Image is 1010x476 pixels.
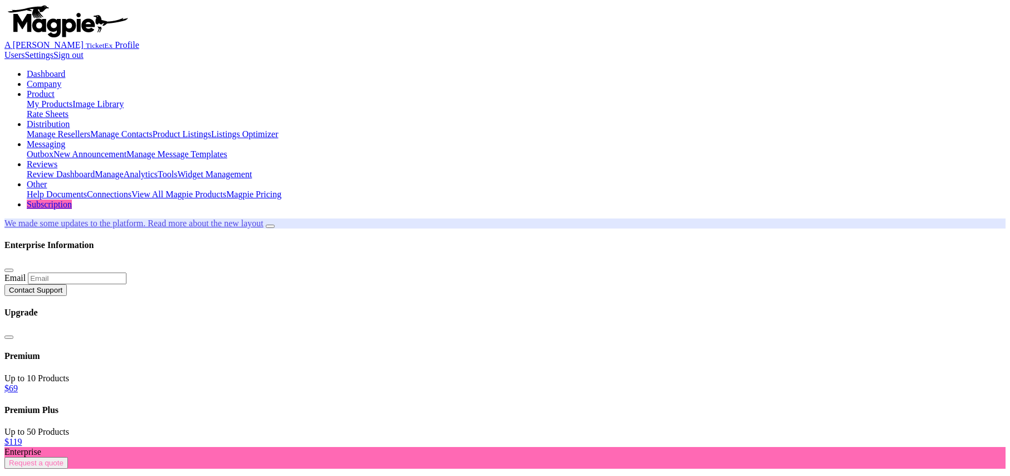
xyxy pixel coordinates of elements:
a: Dashboard [27,69,65,79]
a: Manage Resellers [27,129,90,139]
a: $69 [4,383,18,393]
a: View All Magpie Products [131,190,226,199]
img: logo-ab69f6fb50320c5b225c76a69d11143b.png [4,4,130,38]
a: A [PERSON_NAME] TicketEx [4,40,115,50]
a: We made some updates to the platform. Read more about the new layout [4,218,264,228]
a: Help Documents [27,190,87,199]
a: New Announcement [53,149,126,159]
a: Subscription [27,200,72,209]
h4: Enterprise Information [4,240,1006,250]
h4: Premium Plus [4,405,1006,415]
a: Sign out [53,50,84,60]
h4: Upgrade [4,308,1006,318]
a: Profile [115,40,139,50]
a: Rate Sheets [27,109,69,119]
a: Analytics [124,169,158,179]
a: Manage Contacts [90,129,153,139]
button: Close [4,269,13,272]
small: TicketEx [86,41,113,50]
a: Reviews [27,159,57,169]
div: Up to 10 Products [4,373,1006,383]
span: [PERSON_NAME] [13,40,84,50]
a: Settings [25,50,53,60]
a: Magpie Pricing [226,190,281,199]
a: Manage Message Templates [126,149,227,159]
button: Request a quote [4,457,68,469]
a: Distribution [27,119,70,129]
a: Widget Management [177,169,252,179]
a: Company [27,79,61,89]
a: Product Listings [153,129,211,139]
button: Contact Support [4,284,67,296]
div: Enterprise [4,447,1006,457]
a: Messaging [27,139,65,149]
a: Review Dashboard [27,169,95,179]
input: Email [28,273,126,284]
a: Other [27,179,47,189]
a: Manage [95,169,124,179]
a: My Products [27,99,72,109]
a: $119 [4,437,22,446]
a: Connections [87,190,131,199]
span: A [4,40,11,50]
button: Close [4,336,13,339]
a: Image Library [72,99,124,109]
a: Tools [158,169,177,179]
a: Listings Optimizer [211,129,278,139]
button: Close announcement [266,225,275,228]
span: Request a quote [9,459,64,467]
label: Email [4,273,26,283]
a: Product [27,89,55,99]
h4: Premium [4,351,1006,361]
a: Outbox [27,149,53,159]
a: Users [4,50,25,60]
div: Up to 50 Products [4,427,1006,437]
